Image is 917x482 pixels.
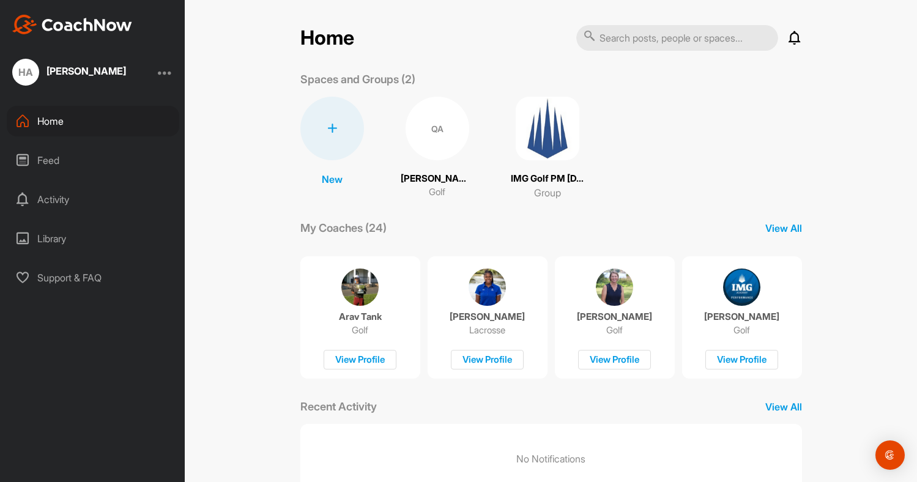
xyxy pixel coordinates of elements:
[511,97,584,200] a: IMG Golf PM [DATE]-[DATE]Group
[516,97,579,160] img: square_5d5250e586ea6ad90af7096c9b509735.png
[341,269,379,306] img: coach avatar
[704,311,779,323] p: [PERSON_NAME]
[469,269,506,306] img: coach avatar
[733,324,750,336] p: Golf
[7,145,179,176] div: Feed
[451,350,524,370] div: View Profile
[406,97,469,160] div: QA
[352,324,368,336] p: Golf
[875,440,905,470] div: Open Intercom Messenger
[578,350,651,370] div: View Profile
[576,25,778,51] input: Search posts, people or spaces...
[7,184,179,215] div: Activity
[12,59,39,86] div: HA
[534,185,561,200] p: Group
[596,269,633,306] img: coach avatar
[450,311,525,323] p: [PERSON_NAME]
[723,269,760,306] img: coach avatar
[765,399,802,414] p: View All
[577,311,652,323] p: [PERSON_NAME]
[7,106,179,136] div: Home
[7,262,179,293] div: Support & FAQ
[7,223,179,254] div: Library
[469,324,505,336] p: Lacrosse
[46,66,126,76] div: [PERSON_NAME]
[300,220,387,236] p: My Coaches (24)
[401,97,474,200] a: QA[PERSON_NAME]Golf
[765,221,802,235] p: View All
[322,172,343,187] p: New
[705,350,778,370] div: View Profile
[300,398,377,415] p: Recent Activity
[401,172,474,186] p: [PERSON_NAME]
[300,26,354,50] h2: Home
[300,71,415,87] p: Spaces and Groups (2)
[324,350,396,370] div: View Profile
[516,451,585,466] p: No Notifications
[606,324,623,336] p: Golf
[12,15,132,34] img: CoachNow
[511,172,584,186] p: IMG Golf PM [DATE]-[DATE]
[339,311,382,323] p: Arav Tank
[429,185,445,199] p: Golf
